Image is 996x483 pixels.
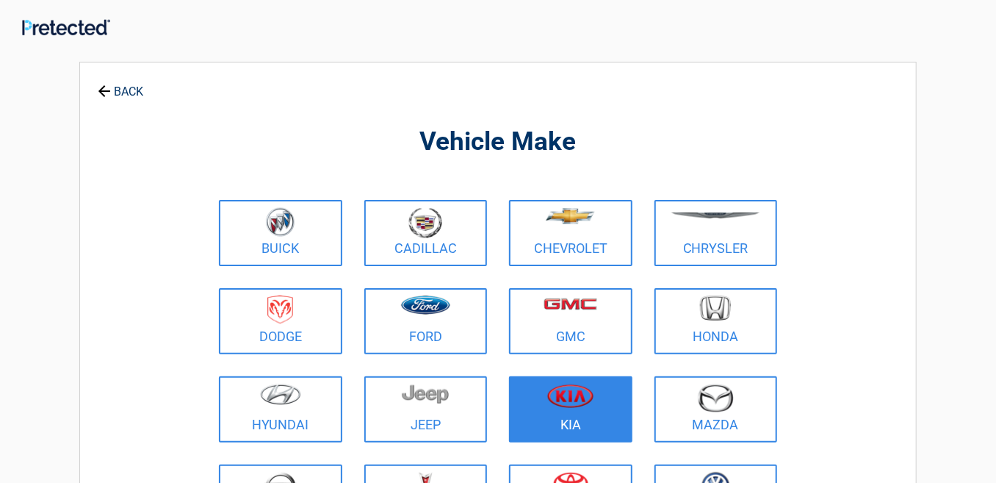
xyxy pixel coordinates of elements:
img: buick [266,207,295,237]
img: cadillac [408,207,442,238]
a: Dodge [219,288,342,354]
img: jeep [402,384,449,404]
a: Honda [654,288,778,354]
a: Chrysler [654,200,778,266]
img: chrysler [671,212,760,219]
a: Hyundai [219,376,342,443]
a: Buick [219,200,342,266]
img: chevrolet [546,208,595,224]
img: kia [547,384,593,408]
a: Cadillac [364,200,488,266]
img: Main Logo [22,19,110,35]
a: Kia [509,376,632,443]
img: hyundai [260,384,301,405]
a: Jeep [364,376,488,443]
a: GMC [509,288,632,354]
img: mazda [697,384,734,412]
img: ford [401,296,450,315]
h2: Vehicle Make [215,125,781,160]
a: Mazda [654,376,778,443]
img: gmc [544,298,597,310]
a: Ford [364,288,488,354]
a: Chevrolet [509,200,632,266]
img: dodge [267,296,293,324]
a: BACK [95,72,146,98]
img: honda [700,296,731,321]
